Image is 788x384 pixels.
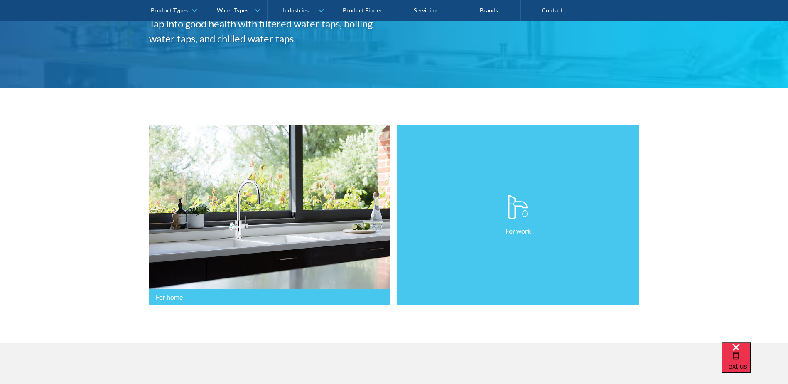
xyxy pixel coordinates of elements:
div: Industries [283,7,309,14]
a: For work [397,125,639,306]
p: For work [506,226,531,236]
h2: Tap into good health with filtered water taps, boiling water taps, and chilled water taps [149,16,394,46]
iframe: podium webchat widget bubble [722,342,788,384]
div: Product Types [151,7,188,14]
div: Water Types [217,7,248,14]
